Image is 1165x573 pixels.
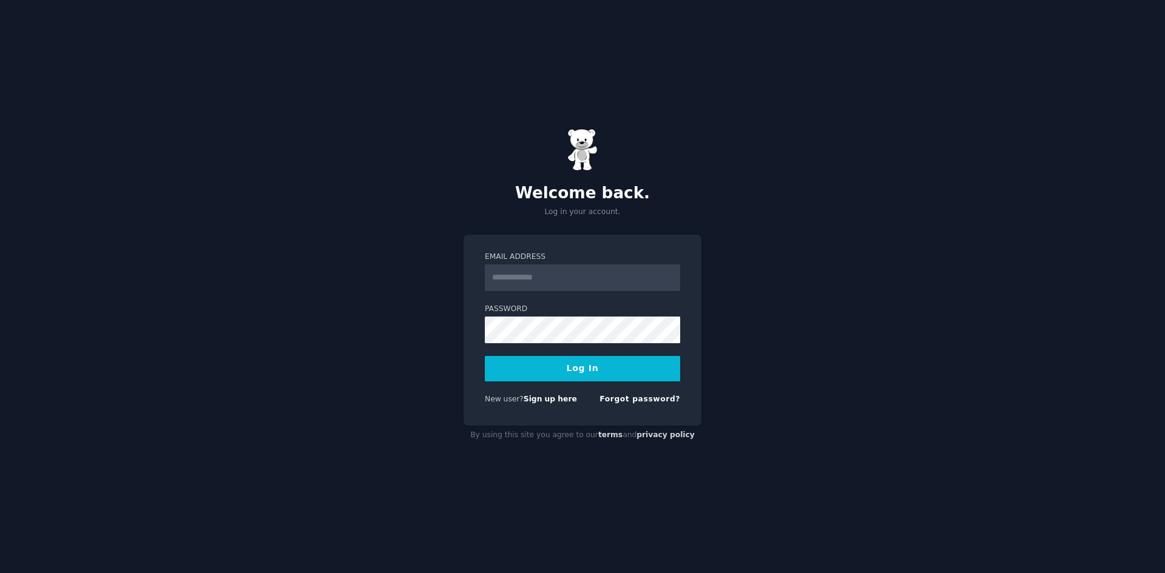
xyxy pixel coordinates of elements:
a: terms [598,431,623,439]
button: Log In [485,356,680,381]
a: privacy policy [637,431,695,439]
a: Sign up here [524,395,577,403]
div: By using this site you agree to our and [464,426,701,445]
img: Gummy Bear [567,129,598,171]
label: Email Address [485,252,680,263]
label: Password [485,304,680,315]
a: Forgot password? [599,395,680,403]
h2: Welcome back. [464,184,701,203]
p: Log in your account. [464,207,701,218]
span: New user? [485,395,524,403]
